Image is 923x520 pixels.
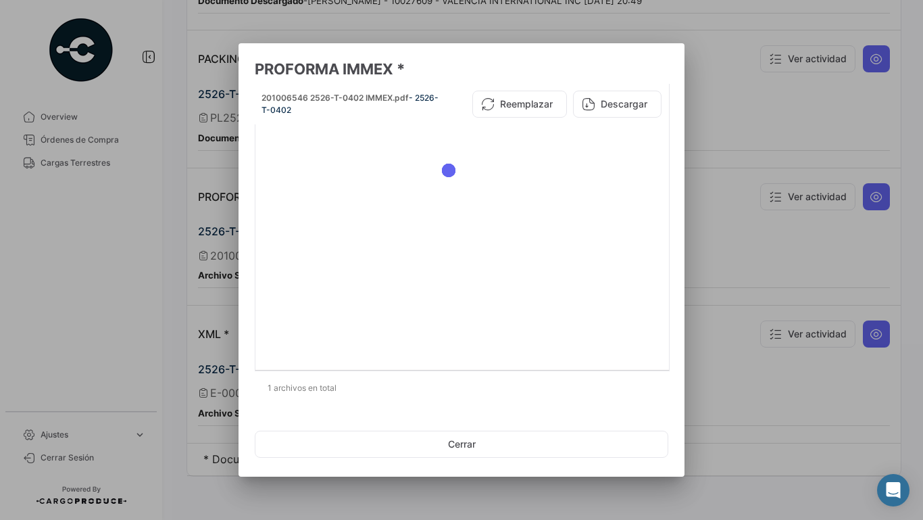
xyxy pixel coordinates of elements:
button: Descargar [573,91,662,118]
div: Abrir Intercom Messenger [877,474,909,506]
button: Reemplazar [472,91,567,118]
span: 201006546 2526-T-0402 IMMEX.pdf [261,93,409,103]
h3: PROFORMA IMMEX * [255,60,668,78]
button: Cerrar [255,431,668,458]
div: 1 archivos en total [255,371,668,405]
